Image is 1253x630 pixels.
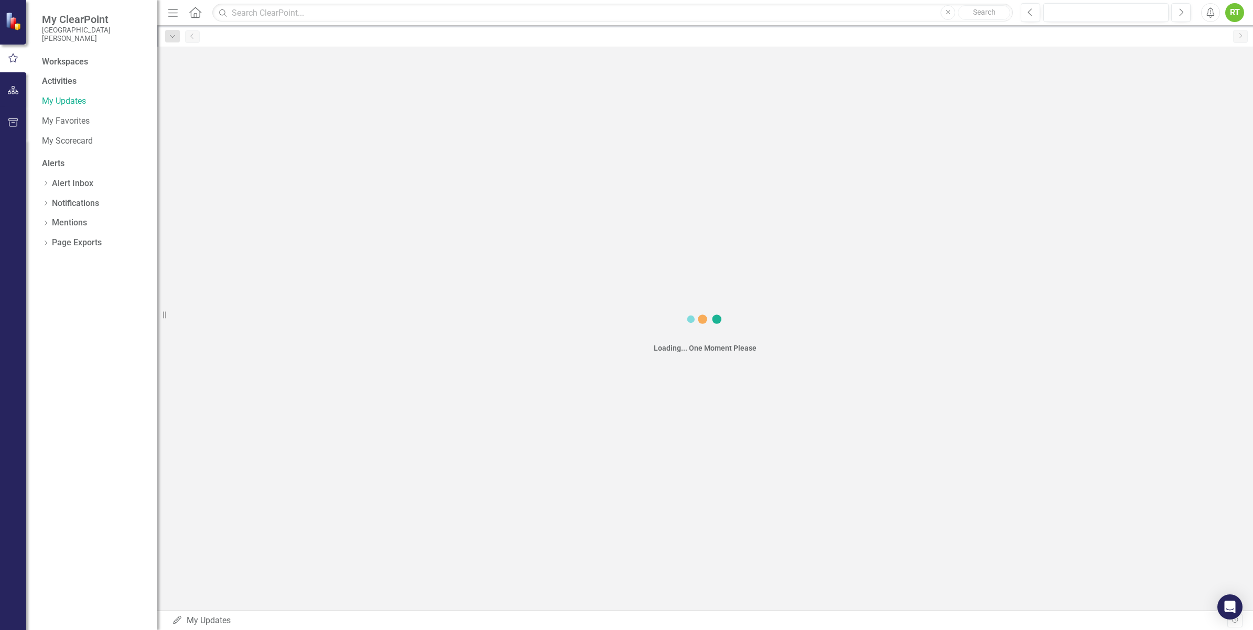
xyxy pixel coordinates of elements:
[42,135,147,147] a: My Scorecard
[1225,3,1244,22] button: RT
[973,8,996,16] span: Search
[42,158,147,170] div: Alerts
[654,343,757,353] div: Loading... One Moment Please
[42,26,147,43] small: [GEOGRAPHIC_DATA][PERSON_NAME]
[42,95,147,107] a: My Updates
[42,75,147,88] div: Activities
[42,115,147,127] a: My Favorites
[172,615,1227,627] div: My Updates
[42,13,147,26] span: My ClearPoint
[212,4,1013,22] input: Search ClearPoint...
[42,56,88,68] div: Workspaces
[52,217,87,229] a: Mentions
[5,12,24,30] img: ClearPoint Strategy
[52,198,99,210] a: Notifications
[1217,594,1243,620] div: Open Intercom Messenger
[52,237,102,249] a: Page Exports
[958,5,1010,20] button: Search
[52,178,93,190] a: Alert Inbox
